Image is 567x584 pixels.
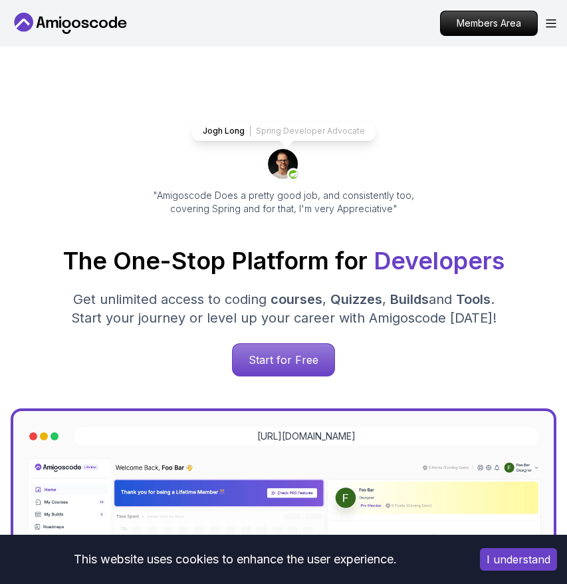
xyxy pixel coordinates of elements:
[11,247,556,274] h1: The One-Stop Platform for
[256,126,365,136] p: Spring Developer Advocate
[374,246,505,275] span: Developers
[546,19,556,28] button: Open Menu
[10,545,460,574] div: This website uses cookies to enhance the user experience.
[390,291,429,307] span: Builds
[232,343,335,376] a: Start for Free
[330,291,382,307] span: Quizzes
[456,291,491,307] span: Tools
[135,189,433,216] p: "Amigoscode Does a pretty good job, and consistently too, covering Spring and for that, I'm very ...
[271,291,322,307] span: courses
[440,11,538,36] a: Members Area
[257,430,356,443] a: [URL][DOMAIN_NAME]
[233,344,334,376] p: Start for Free
[203,126,245,136] p: Jogh Long
[441,11,537,35] p: Members Area
[480,548,557,571] button: Accept cookies
[60,290,507,327] p: Get unlimited access to coding , , and . Start your journey or level up your career with Amigosco...
[268,149,300,181] img: josh long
